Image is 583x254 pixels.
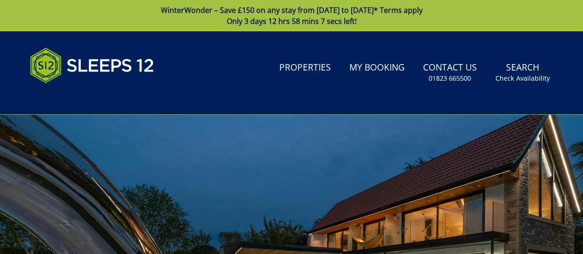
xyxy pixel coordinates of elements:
[429,74,471,83] small: 01823 665500
[495,74,550,83] small: Check Availability
[419,58,481,88] a: Contact Us01823 665500
[276,58,335,78] a: Properties
[227,16,357,26] span: Only 3 days 12 hrs 58 mins 7 secs left!
[492,58,554,88] a: SearchCheck Availability
[30,42,154,89] img: Sleeps 12
[25,94,122,102] iframe: Customer reviews powered by Trustpilot
[346,58,408,78] a: My Booking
